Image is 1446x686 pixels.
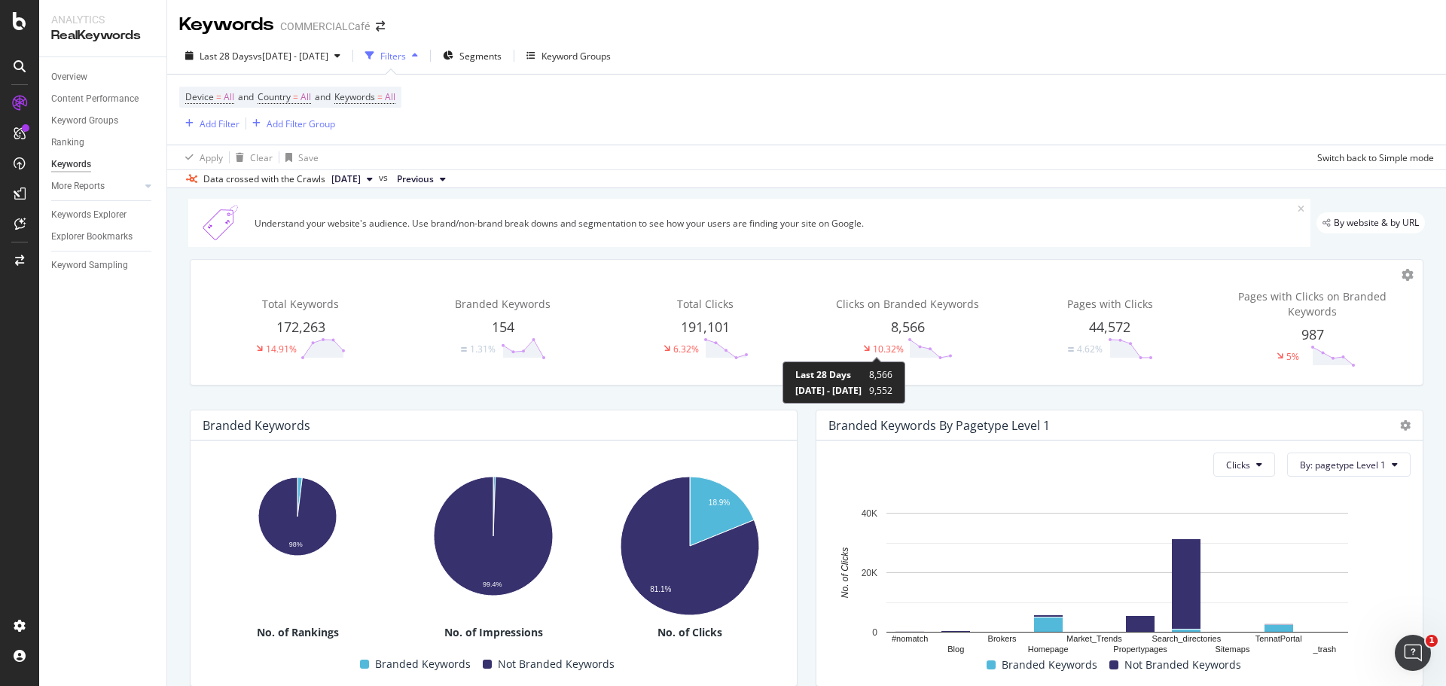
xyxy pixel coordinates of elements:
[1068,347,1074,352] img: Equal
[51,113,156,129] a: Keyword Groups
[51,157,91,172] div: Keywords
[200,50,253,63] span: Last 28 Days
[520,44,617,68] button: Keyword Groups
[51,135,84,151] div: Ranking
[253,50,328,63] span: vs [DATE] - [DATE]
[315,90,331,103] span: and
[51,207,127,223] div: Keywords Explorer
[541,50,611,63] div: Keyword Groups
[1313,645,1337,654] text: _trash
[276,318,325,336] span: 172,263
[437,44,508,68] button: Segments
[1255,634,1302,643] text: TennatPortal
[595,625,785,640] div: No. of Clicks
[1002,656,1097,674] span: Branded Keywords
[200,117,239,130] div: Add Filter
[179,145,223,169] button: Apply
[51,91,139,107] div: Content Performance
[194,205,249,241] img: Xn5yXbTLC6GvtKIoinKAiP4Hm0QJ922KvQwAAAAASUVORK5CYII=
[51,178,105,194] div: More Reports
[51,135,156,151] a: Ranking
[1311,145,1434,169] button: Switch back to Simple mode
[1317,151,1434,164] div: Switch back to Simple mode
[379,171,391,184] span: vs
[397,172,434,186] span: Previous
[836,297,979,311] span: Clicks on Branded Keywords
[51,113,118,129] div: Keyword Groups
[216,90,221,103] span: =
[459,50,502,63] span: Segments
[1301,325,1324,343] span: 987
[1334,218,1419,227] span: By website & by URL
[1287,453,1411,477] button: By: pagetype Level 1
[51,258,128,273] div: Keyword Sampling
[51,178,141,194] a: More Reports
[262,297,339,311] span: Total Keywords
[795,384,862,397] span: [DATE] - [DATE]
[359,44,424,68] button: Filters
[51,69,87,85] div: Overview
[1113,645,1167,654] text: Propertypages
[1300,459,1386,471] span: By: pagetype Level 1
[334,90,375,103] span: Keywords
[298,151,319,164] div: Save
[1152,634,1221,643] text: Search_directories
[891,318,925,336] span: 8,566
[280,19,370,34] div: COMMERCIALCafé
[1066,634,1122,643] text: Market_Trends
[203,469,391,557] svg: A chart.
[51,207,156,223] a: Keywords Explorer
[279,145,319,169] button: Save
[1226,459,1250,471] span: Clicks
[461,347,467,352] img: Equal
[266,343,297,355] div: 14.91%
[1067,297,1153,311] span: Pages with Clicks
[709,498,730,507] text: 18.9%
[681,318,730,336] span: 191,101
[650,586,671,594] text: 81.1%
[398,469,587,601] svg: A chart.
[872,627,877,638] text: 0
[51,91,156,107] a: Content Performance
[293,90,298,103] span: =
[255,217,1298,230] div: Understand your website's audience. Use brand/non-brand break downs and segmentation to see how y...
[1395,635,1431,671] iframe: Intercom live chat
[375,655,471,673] span: Branded Keywords
[498,655,615,673] span: Not Branded Keywords
[289,541,303,549] text: 98%
[179,44,346,68] button: Last 28 Daysvs[DATE] - [DATE]
[380,50,406,63] div: Filters
[1238,289,1387,319] span: Pages with Clicks on Branded Keywords
[203,418,310,433] div: Branded Keywords
[470,343,496,355] div: 1.31%
[51,229,133,245] div: Explorer Bookmarks
[828,418,1050,433] div: Branded Keywords By pagetype Level 1
[179,114,239,133] button: Add Filter
[325,170,379,188] button: [DATE]
[869,368,892,381] span: 8,566
[51,157,156,172] a: Keywords
[51,69,156,85] a: Overview
[873,343,904,355] div: 10.32%
[51,258,156,273] a: Keyword Sampling
[331,172,361,186] span: 2025 Sep. 9th
[203,625,392,640] div: No. of Rankings
[673,343,699,355] div: 6.32%
[385,87,395,108] span: All
[1124,656,1241,674] span: Not Branded Keywords
[862,508,877,519] text: 40K
[595,469,783,623] svg: A chart.
[455,297,551,311] span: Branded Keywords
[398,625,588,640] div: No. of Impressions
[1077,343,1103,355] div: 4.62%
[224,87,234,108] span: All
[1089,318,1130,336] span: 44,572
[250,151,273,164] div: Clear
[677,297,734,311] span: Total Clicks
[1286,350,1299,363] div: 5%
[238,90,254,103] span: and
[828,505,1405,655] svg: A chart.
[230,145,273,169] button: Clear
